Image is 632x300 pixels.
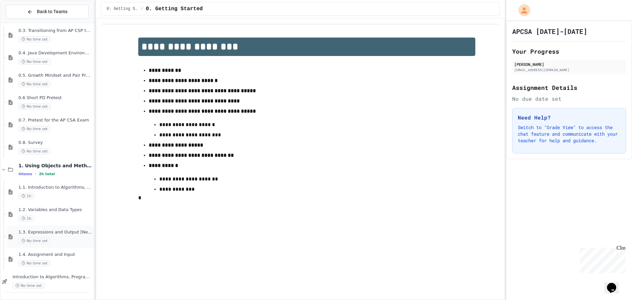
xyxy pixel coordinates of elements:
[18,59,51,65] span: No time set
[37,8,67,15] span: Back to Teams
[39,172,55,176] span: 2h total
[18,126,51,132] span: No time set
[512,83,626,92] h2: Assignment Details
[577,245,625,273] iframe: chat widget
[18,193,34,199] span: 1h
[18,230,92,235] span: 1.3. Expressions and Output [New]
[107,6,138,12] span: 0: Getting Started
[18,118,92,123] span: 0.7. Pretest for the AP CSA Exam
[18,185,92,190] span: 1.1. Introduction to Algorithms, Programming, and Compilers
[18,50,92,56] span: 0.4. Java Development Environments
[18,81,51,87] span: No time set
[512,3,532,18] div: My Account
[18,207,92,213] span: 1.2. Variables and Data Types
[18,252,92,258] span: 1.4. Assignment and Input
[18,163,92,169] span: 1. Using Objects and Methods
[141,6,143,12] span: /
[146,5,203,13] span: 0. Getting Started
[18,172,32,176] span: 4 items
[18,36,51,42] span: No time set
[518,124,620,144] p: Switch to "Grade View" to access the chat feature and communicate with your teacher for help and ...
[514,61,624,67] div: [PERSON_NAME]
[18,215,34,222] span: 1h
[18,238,51,244] span: No time set
[18,148,51,154] span: No time set
[512,27,587,36] h1: APCSA [DATE]-[DATE]
[604,274,625,293] iframe: chat widget
[18,95,92,101] span: 0.6 Short PD Pretest
[13,283,45,289] span: No time set
[512,47,626,56] h2: Your Progress
[18,73,92,78] span: 0.5. Growth Mindset and Pair Programming
[518,114,620,122] h3: Need Help?
[3,3,45,42] div: Chat with us now!Close
[18,260,51,266] span: No time set
[13,274,92,280] span: Introduction to Algorithms, Programming, and Compilers
[35,171,36,177] span: •
[18,28,92,34] span: 0.3. Transitioning from AP CSP to AP CSA
[18,140,92,146] span: 0.8. Survey
[512,95,626,103] div: No due date set
[514,68,624,72] div: [EMAIL_ADDRESS][DOMAIN_NAME]
[18,103,51,110] span: No time set
[6,5,89,19] button: Back to Teams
